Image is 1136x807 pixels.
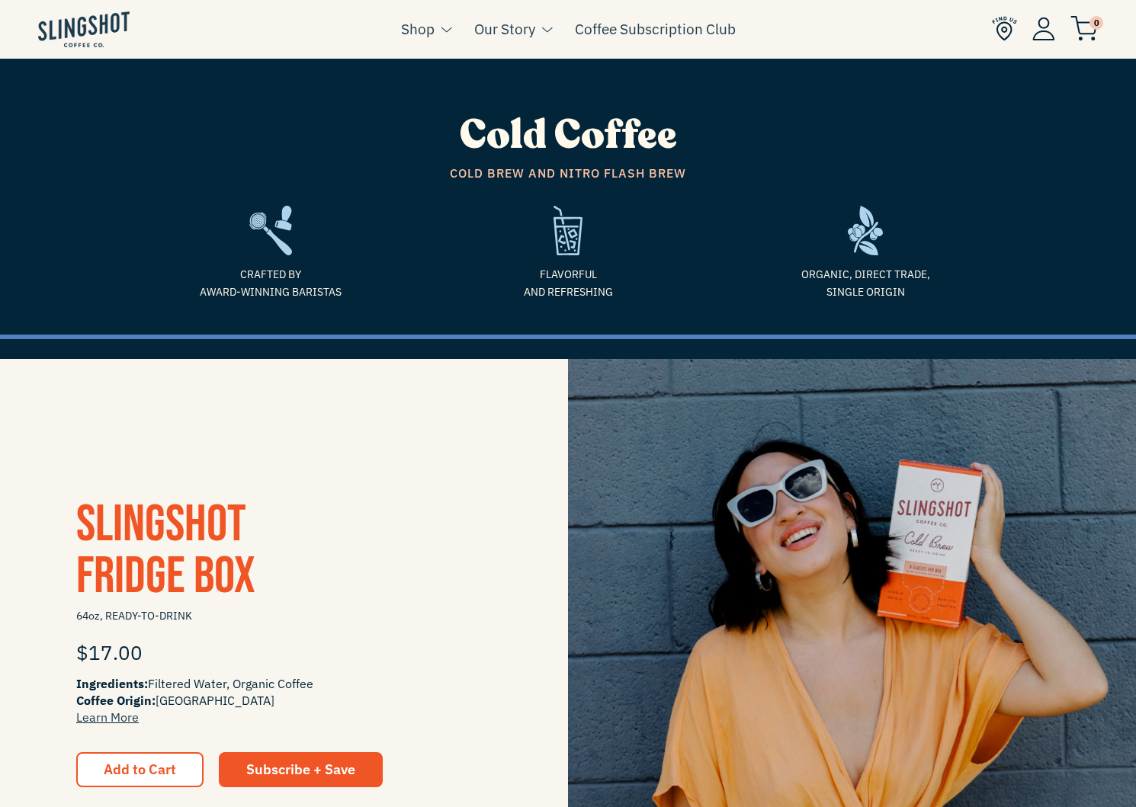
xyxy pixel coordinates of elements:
a: 0 [1070,20,1098,38]
span: 64oz, READY-TO-DRINK [76,603,492,629]
a: Coffee Subscription Club [575,18,736,40]
span: Filtered Water, Organic Coffee [GEOGRAPHIC_DATA] [76,675,492,725]
a: SlingshotFridge Box [76,494,255,607]
img: refreshing-1635975143169.svg [554,206,582,255]
div: $17.00 [76,629,492,675]
img: Account [1032,17,1055,40]
span: Crafted by Award-Winning Baristas [133,266,408,300]
span: Cold Coffee [460,108,677,162]
img: frame2-1635783918803.svg [249,206,293,255]
span: Slingshot Fridge Box [76,494,255,607]
span: Add to Cart [104,761,176,778]
a: Shop [401,18,435,40]
a: Our Story [474,18,535,40]
button: Add to Cart [76,752,204,787]
span: Flavorful and refreshing [431,266,705,300]
img: Find Us [992,16,1017,41]
img: frame-1635784469962.svg [848,206,884,255]
span: Coffee Origin: [76,693,156,708]
a: Learn More [76,709,139,725]
span: Subscribe + Save [246,761,355,778]
span: 0 [1089,16,1103,30]
img: cart [1070,16,1098,41]
span: Cold Brew and Nitro Flash Brew [133,164,1003,184]
span: Ingredients: [76,676,148,691]
span: Organic, Direct Trade, Single Origin [728,266,1003,300]
a: Subscribe + Save [219,752,383,787]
